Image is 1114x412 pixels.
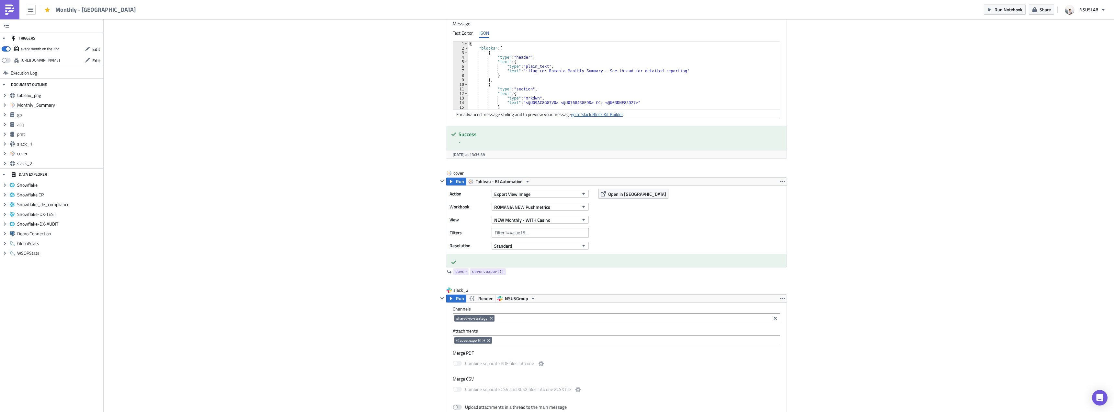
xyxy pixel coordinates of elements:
span: GlobalStats [17,241,102,246]
button: Edit [82,44,103,54]
button: Standard [492,242,589,250]
button: Render [466,295,495,302]
span: Monthly - [GEOGRAPHIC_DATA] [55,6,136,13]
span: WSOPStats [17,250,102,256]
span: Snowflake-DX-TEST [17,211,102,217]
label: Channels [453,306,780,312]
span: Edit [92,57,100,64]
div: 11 [453,87,468,91]
span: Run Notebook [995,6,1022,13]
span: gp [17,112,102,118]
div: TRIGGERS [11,32,35,44]
button: Export View Image [492,190,589,198]
div: 2 [453,46,468,51]
span: slack_1 [17,141,102,147]
span: Share [1040,6,1051,13]
label: Filters [449,228,488,238]
img: PushMetrics [5,5,15,15]
label: Combine separate PDF files into one [453,360,545,368]
div: 1 [453,41,468,46]
span: Render [478,295,493,302]
span: NSUSLAB [1079,6,1098,13]
div: DATA EXPLORER [11,169,47,180]
span: Snowflake_de_compliance [17,202,102,207]
div: DOCUMENT OUTLINE [11,79,47,90]
button: Run [446,295,466,302]
button: Combine separate PDF files into one [537,360,545,368]
span: slack_2 [17,160,102,166]
button: Remove Tag [489,315,494,322]
label: Workbook [449,202,488,212]
h5: Success [459,132,782,137]
label: Merge PDF [453,350,780,356]
span: Run [456,178,464,185]
div: Open Intercom Messenger [1092,390,1108,406]
span: [DATE] at 13:36:39 [453,151,485,158]
button: Share [1029,5,1054,15]
button: Tableau - BI Automation [466,178,532,185]
button: NSUSLAB [1061,3,1109,17]
span: Demo Connection [17,231,102,237]
span: Export View Image [494,191,530,197]
input: Filter1=Value1&... [492,228,589,238]
label: Resolution [449,241,488,251]
div: 3 [453,51,468,55]
label: Combine separate CSV and XLSX files into one XLSX file [453,386,582,394]
button: Run Notebook [984,5,1026,15]
span: Snowflake [17,182,102,188]
span: Open in [GEOGRAPHIC_DATA] [608,191,666,197]
button: Remove Tag [486,337,492,344]
div: For advanced message styling and to preview your message . [453,110,780,119]
button: Clear selected items [771,314,779,322]
span: tableau_png [17,92,102,98]
p: BI Automated Monthly Reports - [GEOGRAPHIC_DATA] [3,3,338,8]
button: Edit [82,55,103,65]
button: ROMANIA NEW Pushmetrics [492,203,589,211]
button: NEW Monthly - WITH Casino [492,216,589,224]
div: Text Editor [453,28,473,38]
span: NSUSGroup [505,295,528,302]
span: slack_2 [453,287,479,293]
div: 6 [453,64,468,69]
div: 15 [453,105,468,110]
div: 14 [453,100,468,105]
div: 8 [453,73,468,78]
a: go to Slack Block Kit Builder [571,111,623,118]
div: 13 [453,96,468,100]
label: Message [453,21,780,27]
span: cover [453,170,479,176]
button: Hide content [438,177,446,185]
span: cover [17,151,102,157]
span: cover.export() [472,268,504,275]
body: Rich Text Area. Press ALT-0 for help. [3,3,338,8]
span: shared-ro-strategy [456,316,487,321]
div: 12 [453,91,468,96]
span: {{ cover.export() }} [456,338,485,343]
div: 9 [453,78,468,82]
label: View [449,215,488,225]
span: Run [456,295,464,302]
button: Open in [GEOGRAPHIC_DATA] [598,189,668,199]
span: Snowflake-DX-AUDIT [17,221,102,227]
span: Execution Log [11,67,37,79]
span: Snowflake CP [17,192,102,198]
span: Tableau - BI Automation [476,178,523,185]
button: Combine separate CSV and XLSX files into one XLSX file [574,386,582,394]
div: JSON [479,28,489,38]
span: ROMANIA NEW Pushmetrics [494,204,550,210]
a: cover [453,268,469,275]
a: cover.export() [470,268,506,275]
button: Run [446,178,466,185]
span: Standard [494,242,512,249]
div: 5 [453,60,468,64]
label: Upload attachments in a thread to the main message [453,404,567,410]
div: - [459,138,782,145]
span: pmt [17,131,102,137]
img: Avatar [1064,4,1075,15]
span: Edit [92,46,100,53]
label: Merge CSV [453,376,780,382]
span: NEW Monthly - WITH Casino [494,217,550,223]
div: every month on the 2nd [21,44,59,54]
label: Action [449,189,488,199]
span: Monthly_Summary [17,102,102,108]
